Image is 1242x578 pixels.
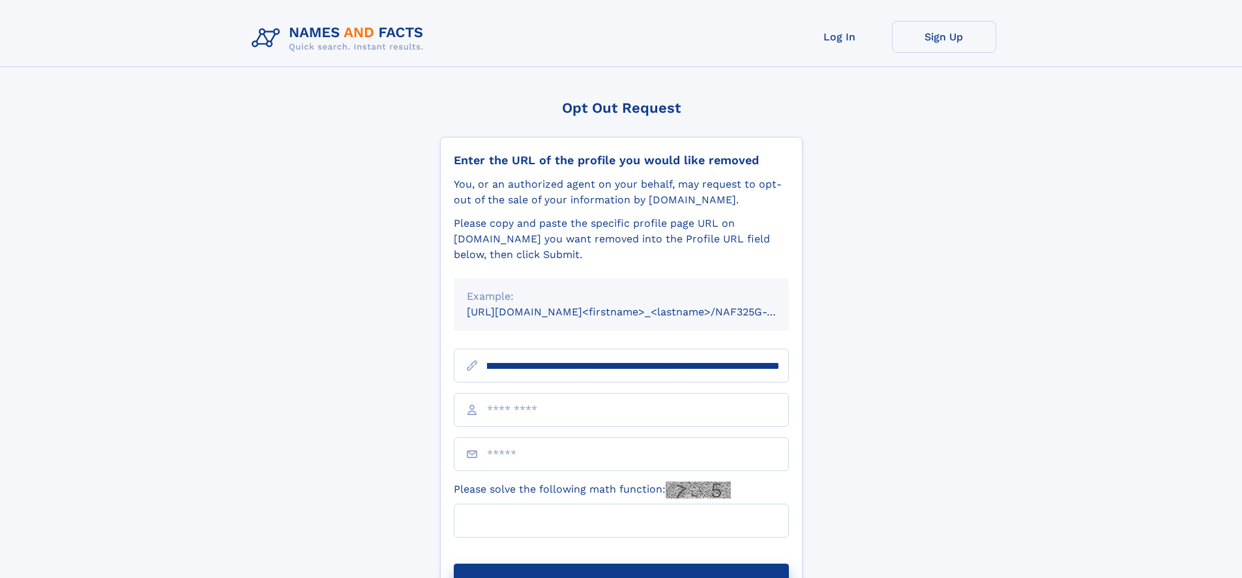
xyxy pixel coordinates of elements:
[454,482,731,499] label: Please solve the following math function:
[467,306,814,318] small: [URL][DOMAIN_NAME]<firstname>_<lastname>/NAF325G-xxxxxxxx
[246,21,434,56] img: Logo Names and Facts
[892,21,996,53] a: Sign Up
[788,21,892,53] a: Log In
[454,216,789,263] div: Please copy and paste the specific profile page URL on [DOMAIN_NAME] you want removed into the Pr...
[454,153,789,167] div: Enter the URL of the profile you would like removed
[440,100,803,116] div: Opt Out Request
[467,289,776,304] div: Example:
[454,177,789,208] div: You, or an authorized agent on your behalf, may request to opt-out of the sale of your informatio...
